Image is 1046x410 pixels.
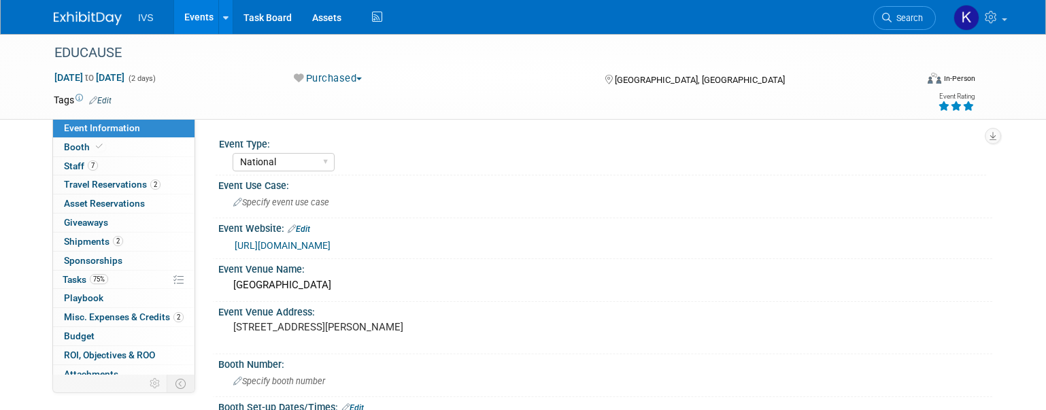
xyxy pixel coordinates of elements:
[873,6,936,30] a: Search
[53,213,195,232] a: Giveaways
[50,41,897,65] div: EDUCAUSE
[64,311,184,322] span: Misc. Expenses & Credits
[64,160,98,171] span: Staff
[53,271,195,289] a: Tasks75%
[144,375,167,392] td: Personalize Event Tab Strip
[90,274,108,284] span: 75%
[53,194,195,213] a: Asset Reservations
[53,119,195,137] a: Event Information
[233,376,325,386] span: Specify booth number
[218,218,992,236] div: Event Website:
[54,93,112,107] td: Tags
[235,240,331,251] a: [URL][DOMAIN_NAME]
[167,375,195,392] td: Toggle Event Tabs
[218,354,992,371] div: Booth Number:
[233,197,329,207] span: Specify event use case
[96,143,103,150] i: Booth reservation complete
[64,198,145,209] span: Asset Reservations
[53,346,195,364] a: ROI, Objectives & ROO
[64,255,122,266] span: Sponsorships
[113,236,123,246] span: 2
[63,274,108,285] span: Tasks
[954,5,979,31] img: Kate Wroblewski
[127,74,156,83] span: (2 days)
[64,179,161,190] span: Travel Reservations
[219,134,986,151] div: Event Type:
[53,233,195,251] a: Shipments2
[64,122,140,133] span: Event Information
[229,275,982,296] div: [GEOGRAPHIC_DATA]
[839,71,975,91] div: Event Format
[218,175,992,192] div: Event Use Case:
[53,175,195,194] a: Travel Reservations2
[150,180,161,190] span: 2
[64,217,108,228] span: Giveaways
[88,160,98,171] span: 7
[173,312,184,322] span: 2
[218,259,992,276] div: Event Venue Name:
[64,141,105,152] span: Booth
[138,12,154,23] span: IVS
[53,157,195,175] a: Staff7
[54,12,122,25] img: ExhibitDay
[53,252,195,270] a: Sponsorships
[53,327,195,345] a: Budget
[943,73,975,84] div: In-Person
[54,71,125,84] span: [DATE] [DATE]
[64,369,118,379] span: Attachments
[928,73,941,84] img: Format-Inperson.png
[53,365,195,383] a: Attachments
[64,236,123,247] span: Shipments
[233,321,526,333] pre: [STREET_ADDRESS][PERSON_NAME]
[289,71,367,86] button: Purchased
[938,93,975,100] div: Event Rating
[892,13,923,23] span: Search
[83,72,96,83] span: to
[53,308,195,326] a: Misc. Expenses & Credits2
[288,224,310,234] a: Edit
[53,138,195,156] a: Booth
[218,302,992,319] div: Event Venue Address:
[64,349,155,360] span: ROI, Objectives & ROO
[64,330,95,341] span: Budget
[615,75,785,85] span: [GEOGRAPHIC_DATA], [GEOGRAPHIC_DATA]
[89,96,112,105] a: Edit
[53,289,195,307] a: Playbook
[64,292,103,303] span: Playbook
